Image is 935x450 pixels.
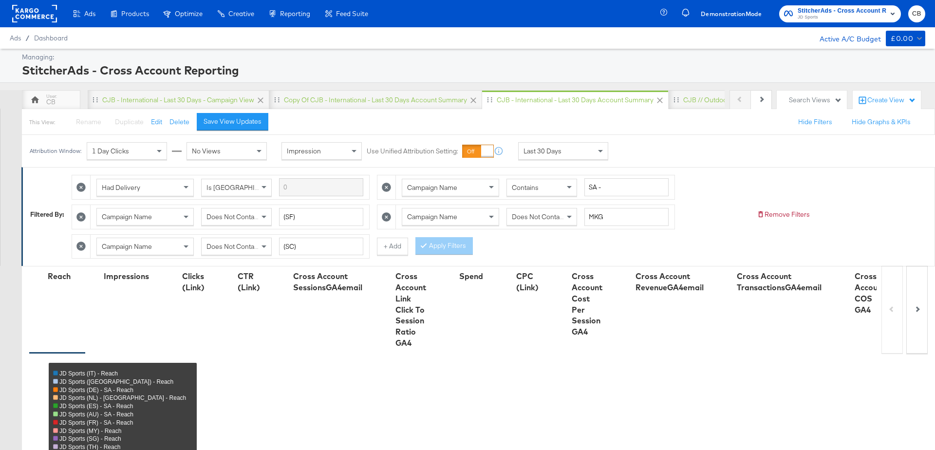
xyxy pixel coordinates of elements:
span: JD Sports ([GEOGRAPHIC_DATA]) - Reach [59,378,173,385]
div: Copy of CJB - International - Last 30 days Account Summary [284,95,467,105]
span: Campaign Name [102,212,152,221]
span: Feed Suite [336,10,368,18]
div: CJB - International - Last 30 days Account Summary [497,95,654,105]
button: DemonstrationMode [697,9,766,19]
input: Enter a search term [279,178,363,196]
span: Duplicate [115,117,144,126]
div: StitcherAds - Cross Account Reporting [22,62,923,78]
div: Managing: [22,53,923,62]
div: Drag to reorder tab [487,97,492,102]
span: Rename [76,117,101,126]
button: Hide Filters [798,117,832,127]
span: Last 30 Days [524,147,561,155]
div: Spend [459,271,483,282]
span: Products [121,10,149,18]
span: Does Not Contain [512,212,565,221]
span: Creative [228,10,254,18]
span: Impression [287,147,321,155]
span: JD Sports [798,14,886,21]
span: Campaign Name [102,242,152,251]
div: CTR (Link) [238,271,260,293]
input: Enter a search term [279,208,363,226]
div: Filtered By: [30,210,64,219]
div: Attribution Window: [29,148,82,154]
a: Dashboard [34,34,68,42]
span: / [21,34,34,42]
div: Cross Account SessionsGA4email [293,271,362,293]
div: Active A/C Budget [809,31,881,45]
div: Drag to reorder tab [673,97,679,102]
span: Reporting [280,10,310,18]
span: JD Sports (MY) - Reach [59,428,121,434]
div: Cross Account RevenueGA4email [636,271,704,293]
div: Search Views [789,95,842,105]
input: Enter a search term [279,238,363,256]
span: Does Not Contain [206,212,260,221]
span: CB [912,8,921,19]
button: Delete [169,117,189,127]
div: Cross Account COS GA4 [855,271,885,315]
button: StitcherAds - Cross Account ReportingJD Sports [779,5,901,22]
div: CJB // Outdoors [683,95,733,105]
button: CB [908,5,925,22]
span: No Views [192,147,221,155]
span: Ads [84,10,95,18]
span: Ads [10,34,21,42]
input: Enter a search term [584,208,669,226]
label: Use Unified Attribution Setting: [367,147,458,156]
span: JD Sports (IT) - Reach [59,370,118,377]
button: £0.00 [886,31,925,46]
div: Cross Account Cost Per Session GA4 [572,271,602,337]
div: CB [46,97,56,107]
span: Does Not Contain [206,242,260,251]
div: Create View [867,95,916,105]
div: Reach [48,271,71,282]
span: JD Sports (DE) - SA - Reach [59,387,133,394]
div: CPC (Link) [516,271,539,293]
div: CJB - International - Last 30 days - Campaign View [102,95,254,105]
div: Save View Updates [204,117,262,126]
button: Hide Graphs & KPIs [852,117,911,127]
span: StitcherAds - Cross Account Reporting [798,6,886,16]
div: Clicks (Link) [182,271,205,293]
button: Remove Filters [757,210,810,219]
span: JD Sports (FR) - SA - Reach [59,419,133,426]
button: Save View Updates [197,113,268,131]
span: Optimize [175,10,203,18]
span: JD Sports (SG) - Reach [59,435,121,442]
div: This View: [29,118,55,126]
div: £0.00 [891,33,913,45]
div: Cross Account Link Click To Session Ratio GA4 [395,271,426,349]
span: Demonstration Mode [701,9,762,19]
span: Campaign Name [407,212,457,221]
span: Contains [512,183,539,192]
input: Enter a search term [584,178,669,196]
div: Impressions [104,271,149,282]
button: + Add [377,238,408,255]
button: Edit [151,117,162,127]
span: JD Sports (AU) - SA - Reach [59,411,133,418]
span: 1 Day Clicks [92,147,129,155]
span: Is [GEOGRAPHIC_DATA] [206,183,281,192]
span: Had Delivery [102,183,140,192]
span: JD Sports (ES) - SA - Reach [59,403,133,410]
span: Campaign Name [407,183,457,192]
span: JD Sports (NL) - [GEOGRAPHIC_DATA] - Reach [59,394,186,401]
div: Drag to reorder tab [93,97,98,102]
div: Cross Account TransactionsGA4email [737,271,822,293]
div: Drag to reorder tab [274,97,280,102]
